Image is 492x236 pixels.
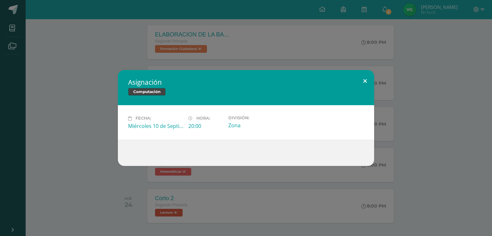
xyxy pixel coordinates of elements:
label: División: [228,115,283,120]
span: Hora: [196,116,210,121]
h2: Asignación [128,78,364,87]
span: Fecha: [135,116,151,121]
div: Zona [228,122,283,129]
div: 20:00 [188,122,223,130]
div: Miércoles 10 de Septiembre [128,122,183,130]
span: Computación [128,88,166,96]
button: Close (Esc) [356,70,374,92]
